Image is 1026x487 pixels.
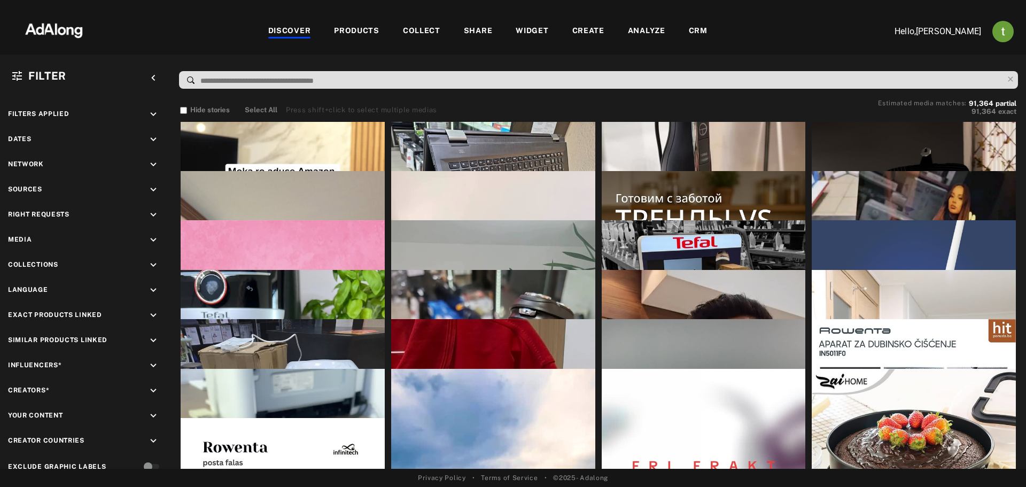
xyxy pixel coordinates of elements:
div: CRM [689,25,708,38]
p: Hello, [PERSON_NAME] [874,25,981,38]
span: 91,364 [971,107,996,115]
i: keyboard_arrow_down [147,184,159,196]
i: keyboard_arrow_down [147,360,159,372]
span: Language [8,286,48,293]
i: keyboard_arrow_down [147,159,159,171]
span: Influencers* [8,361,61,369]
div: COLLECT [403,25,440,38]
button: Account settings [990,18,1016,45]
i: keyboard_arrow_down [147,435,159,447]
button: Select All [245,105,277,115]
div: ANALYZE [628,25,665,38]
span: Collections [8,261,58,268]
i: keyboard_arrow_down [147,259,159,271]
span: Creators* [8,386,49,394]
i: keyboard_arrow_down [147,109,159,120]
span: Your Content [8,412,63,419]
span: Filter [28,69,66,82]
button: 91,364partial [969,101,1016,106]
span: Filters applied [8,110,69,118]
img: 63233d7d88ed69de3c212112c67096b6.png [7,13,101,45]
span: • [545,473,547,483]
i: keyboard_arrow_down [147,134,159,145]
i: keyboard_arrow_down [147,385,159,397]
span: Dates [8,135,32,143]
i: keyboard_arrow_down [147,234,159,246]
i: keyboard_arrow_down [147,209,159,221]
span: Creator Countries [8,437,84,444]
span: Similar Products Linked [8,336,107,344]
button: Hide stories [180,105,230,115]
i: keyboard_arrow_down [147,410,159,422]
span: Right Requests [8,211,69,218]
span: • [472,473,475,483]
i: keyboard_arrow_left [147,72,159,84]
button: 91,364exact [878,106,1016,117]
a: Terms of Service [481,473,538,483]
div: DISCOVER [268,25,311,38]
img: ACg8ocJj1Mp6hOb8A41jL1uwSMxz7God0ICt0FEFk954meAQ=s96-c [992,21,1014,42]
div: Press shift+click to select multiple medias [286,105,437,115]
span: 91,364 [969,99,993,107]
div: Exclude Graphic Labels [8,462,106,471]
span: Network [8,160,44,168]
div: SHARE [464,25,493,38]
i: keyboard_arrow_down [147,310,159,321]
div: WIDGET [516,25,548,38]
a: Privacy Policy [418,473,466,483]
span: © 2025 - Adalong [553,473,608,483]
i: keyboard_arrow_down [147,335,159,346]
div: CREATE [572,25,604,38]
span: Exact Products Linked [8,311,102,319]
span: Media [8,236,32,243]
i: keyboard_arrow_down [147,284,159,296]
span: Estimated media matches: [878,99,967,107]
div: PRODUCTS [334,25,379,38]
span: Sources [8,185,42,193]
